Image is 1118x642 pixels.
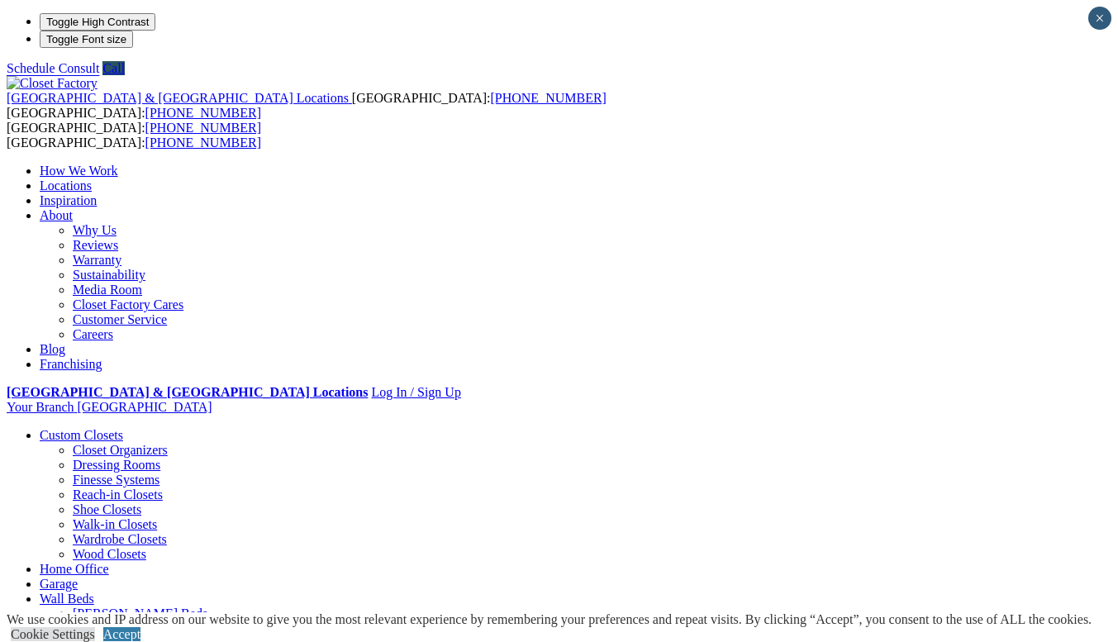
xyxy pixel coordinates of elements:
a: Reviews [73,238,118,252]
span: [GEOGRAPHIC_DATA]: [GEOGRAPHIC_DATA]: [7,121,261,150]
a: Careers [73,327,113,341]
a: [PHONE_NUMBER] [145,136,261,150]
a: [PHONE_NUMBER] [145,106,261,120]
span: Toggle Font size [46,33,126,45]
a: About [40,208,73,222]
a: Customer Service [73,312,167,326]
a: Finesse Systems [73,473,159,487]
a: Call [102,61,125,75]
a: Reach-in Closets [73,487,163,502]
a: Blog [40,342,65,356]
a: Custom Closets [40,428,123,442]
a: Closet Factory Cares [73,297,183,311]
a: Closet Organizers [73,443,168,457]
span: [GEOGRAPHIC_DATA] [77,400,212,414]
a: Log In / Sign Up [371,385,460,399]
a: Cookie Settings [11,627,95,641]
button: Close [1088,7,1111,30]
a: Accept [103,627,140,641]
a: Walk-in Closets [73,517,157,531]
a: Dressing Rooms [73,458,160,472]
span: [GEOGRAPHIC_DATA]: [GEOGRAPHIC_DATA]: [7,91,607,120]
a: Inspiration [40,193,97,207]
a: [GEOGRAPHIC_DATA] & [GEOGRAPHIC_DATA] Locations [7,91,352,105]
span: [GEOGRAPHIC_DATA] & [GEOGRAPHIC_DATA] Locations [7,91,349,105]
a: Shoe Closets [73,502,141,516]
span: Your Branch [7,400,74,414]
a: [PERSON_NAME] Beds [73,606,207,621]
button: Toggle High Contrast [40,13,155,31]
a: Wood Closets [73,547,146,561]
span: Toggle High Contrast [46,16,149,28]
a: Schedule Consult [7,61,99,75]
a: [PHONE_NUMBER] [145,121,261,135]
img: Closet Factory [7,76,98,91]
a: Your Branch [GEOGRAPHIC_DATA] [7,400,212,414]
a: Franchising [40,357,102,371]
a: Sustainability [73,268,145,282]
a: Why Us [73,223,117,237]
a: How We Work [40,164,118,178]
div: We use cookies and IP address on our website to give you the most relevant experience by remember... [7,612,1092,627]
button: Toggle Font size [40,31,133,48]
a: Media Room [73,283,142,297]
a: [PHONE_NUMBER] [490,91,606,105]
a: Warranty [73,253,121,267]
a: [GEOGRAPHIC_DATA] & [GEOGRAPHIC_DATA] Locations [7,385,368,399]
a: Wardrobe Closets [73,532,167,546]
a: Home Office [40,562,109,576]
a: Locations [40,178,92,193]
a: Wall Beds [40,592,94,606]
a: Garage [40,577,78,591]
